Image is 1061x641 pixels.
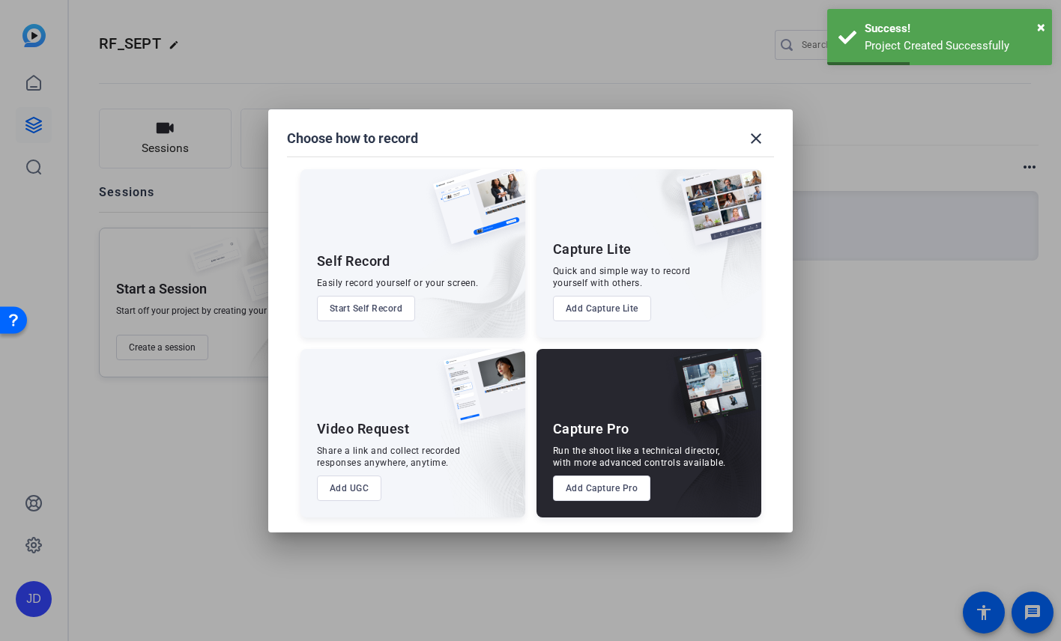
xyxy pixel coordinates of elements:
div: Share a link and collect recorded responses anywhere, anytime. [317,445,461,469]
div: Capture Pro [553,420,629,438]
img: self-record.png [422,169,525,259]
img: embarkstudio-ugc-content.png [438,395,525,517]
div: Quick and simple way to record yourself with others. [553,265,691,289]
div: Success! [865,20,1041,37]
span: × [1037,18,1045,36]
img: embarkstudio-capture-lite.png [627,169,761,319]
mat-icon: close [747,130,765,148]
button: Add UGC [317,476,382,501]
img: embarkstudio-self-record.png [395,201,525,338]
img: embarkstudio-capture-pro.png [650,368,761,517]
div: Run the shoot like a technical director, with more advanced controls available. [553,445,726,469]
h1: Choose how to record [287,130,418,148]
img: ugc-content.png [432,349,525,440]
div: Video Request [317,420,410,438]
div: Easily record yourself or your screen. [317,277,479,289]
div: Self Record [317,252,390,270]
button: Add Capture Lite [553,296,651,321]
img: capture-pro.png [662,349,761,440]
button: Start Self Record [317,296,416,321]
div: Project Created Successfully [865,37,1041,55]
button: Close [1037,16,1045,38]
div: Capture Lite [553,240,632,258]
img: capture-lite.png [668,169,761,261]
button: Add Capture Pro [553,476,651,501]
